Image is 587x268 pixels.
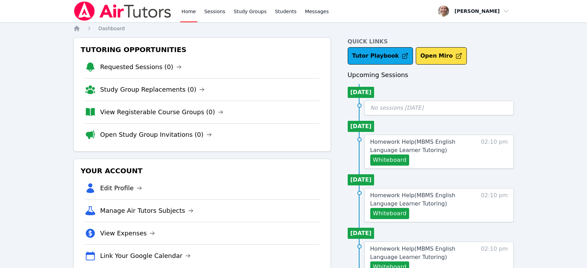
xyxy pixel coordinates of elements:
[98,25,125,32] a: Dashboard
[100,85,205,94] a: Study Group Replacements (0)
[370,208,410,219] button: Whiteboard
[348,87,374,98] li: [DATE]
[100,107,223,117] a: View Registerable Course Groups (0)
[100,228,155,238] a: View Expenses
[73,1,172,21] img: Air Tutors
[100,251,191,261] a: Link Your Google Calendar
[416,47,467,65] button: Open Miro
[100,62,182,72] a: Requested Sessions (0)
[481,191,508,219] span: 02:10 pm
[305,8,329,15] span: Messages
[348,121,374,132] li: [DATE]
[348,37,514,46] h4: Quick Links
[100,183,142,193] a: Edit Profile
[370,191,473,208] a: Homework Help(MBMS English Language Learner Tutoring)
[73,25,514,32] nav: Breadcrumb
[98,26,125,31] span: Dashboard
[348,228,374,239] li: [DATE]
[370,245,455,260] span: Homework Help ( MBMS English Language Learner Tutoring )
[370,154,410,166] button: Whiteboard
[79,43,325,56] h3: Tutoring Opportunities
[370,192,455,207] span: Homework Help ( MBMS English Language Learner Tutoring )
[348,174,374,185] li: [DATE]
[100,130,212,140] a: Open Study Group Invitations (0)
[348,47,413,65] a: Tutor Playbook
[370,104,424,111] span: No sessions [DATE]
[481,138,508,166] span: 02:10 pm
[100,206,193,216] a: Manage Air Tutors Subjects
[348,70,514,80] h3: Upcoming Sessions
[370,138,473,154] a: Homework Help(MBMS English Language Learner Tutoring)
[370,139,455,153] span: Homework Help ( MBMS English Language Learner Tutoring )
[370,245,473,261] a: Homework Help(MBMS English Language Learner Tutoring)
[79,165,325,177] h3: Your Account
